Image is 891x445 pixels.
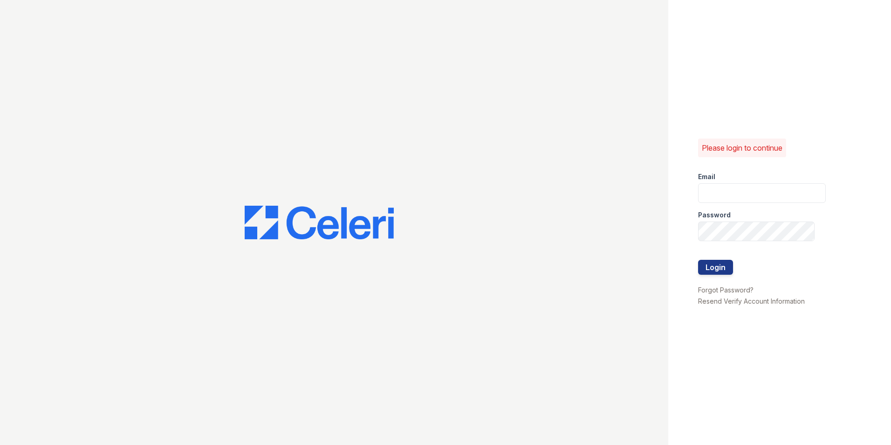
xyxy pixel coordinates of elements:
p: Please login to continue [702,142,782,153]
label: Email [698,172,715,181]
a: Forgot Password? [698,286,754,294]
a: Resend Verify Account Information [698,297,805,305]
button: Login [698,260,733,275]
img: CE_Logo_Blue-a8612792a0a2168367f1c8372b55b34899dd931a85d93a1a3d3e32e68fde9ad4.png [245,206,394,239]
label: Password [698,210,731,220]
